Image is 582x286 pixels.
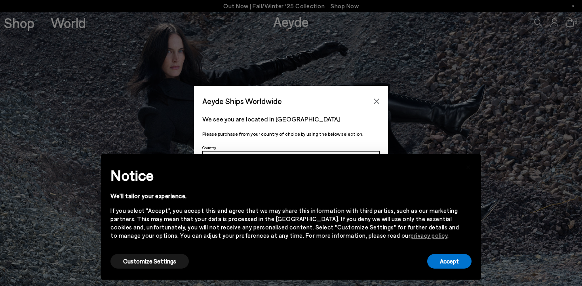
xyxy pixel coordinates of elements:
[459,157,478,176] button: Close this notice
[110,206,459,240] div: If you select "Accept", you accept this and agree that we may share this information with third p...
[202,114,380,124] p: We see you are located in [GEOGRAPHIC_DATA]
[411,232,447,239] a: privacy policy
[110,192,459,200] div: We'll tailor your experience.
[110,165,459,186] h2: Notice
[466,160,471,172] span: ×
[202,130,380,138] p: Please purchase from your country of choice by using the below selection:
[110,254,189,269] button: Customize Settings
[427,254,472,269] button: Accept
[371,95,382,107] button: Close
[202,145,216,150] span: Country
[202,94,282,108] span: Aeyde Ships Worldwide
